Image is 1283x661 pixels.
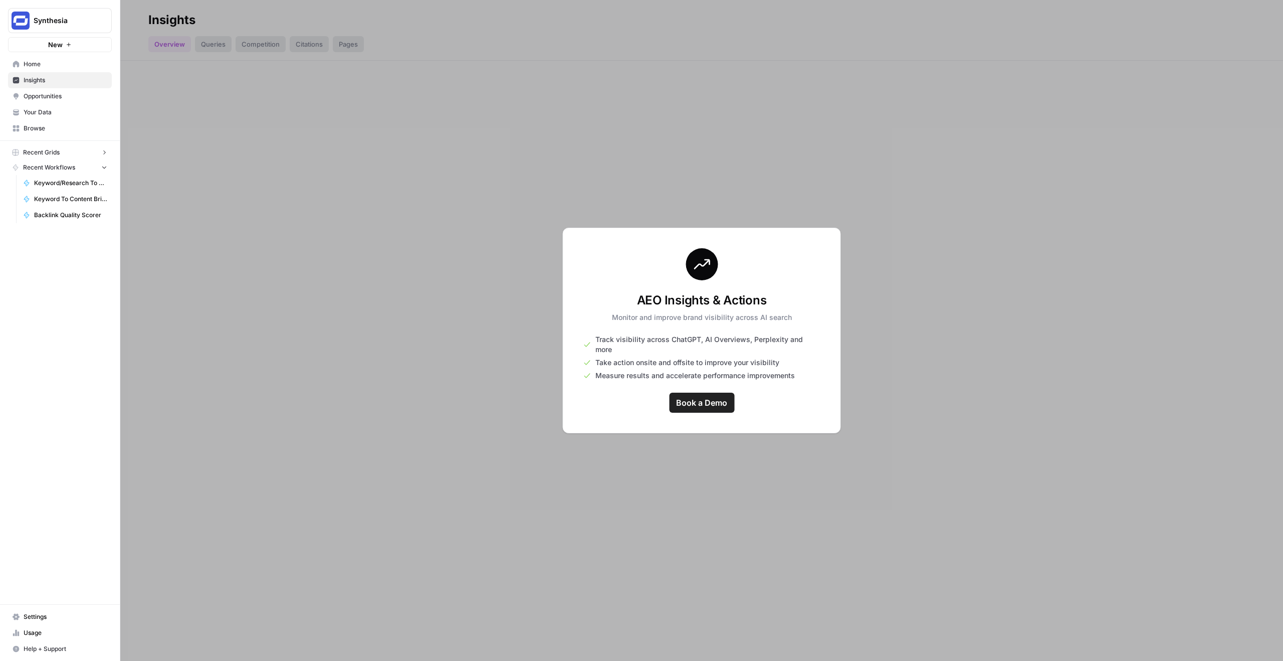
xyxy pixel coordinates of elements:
a: Browse [8,120,112,136]
span: Your Data [24,108,107,117]
a: Book a Demo [669,393,734,413]
span: Keyword/Research To Content Brief [34,179,107,188]
span: Backlink Quality Scorer [34,211,107,220]
span: Settings [24,612,107,621]
span: Home [24,60,107,69]
span: Synthesia [34,16,94,26]
span: Usage [24,628,107,637]
span: Keyword To Content Brief [34,195,107,204]
span: Browse [24,124,107,133]
span: Measure results and accelerate performance improvements [595,371,795,381]
span: Help + Support [24,644,107,653]
button: Workspace: Synthesia [8,8,112,33]
a: Settings [8,609,112,625]
a: Keyword To Content Brief [19,191,112,207]
button: Recent Grids [8,145,112,160]
span: Take action onsite and offsite to improve your visibility [595,358,779,368]
a: Backlink Quality Scorer [19,207,112,223]
h3: AEO Insights & Actions [612,292,792,308]
a: Insights [8,72,112,88]
button: Recent Workflows [8,160,112,175]
a: Keyword/Research To Content Brief [19,175,112,191]
span: Track visibility across ChatGPT, AI Overviews, Perplexity and more [595,335,820,355]
a: Home [8,56,112,72]
img: Synthesia Logo [12,12,30,30]
button: New [8,37,112,52]
a: Your Data [8,104,112,120]
span: Recent Workflows [23,163,75,172]
span: New [48,40,63,50]
span: Insights [24,76,107,85]
span: Book a Demo [676,397,727,409]
a: Opportunities [8,88,112,104]
button: Help + Support [8,641,112,657]
p: Monitor and improve brand visibility across AI search [612,312,792,322]
a: Usage [8,625,112,641]
span: Opportunities [24,92,107,101]
span: Recent Grids [23,148,60,157]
